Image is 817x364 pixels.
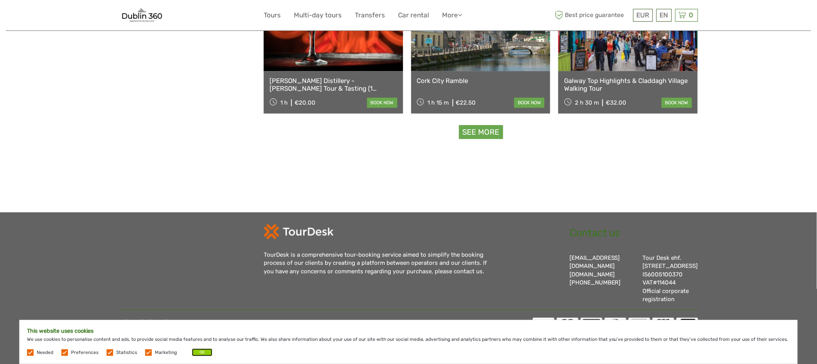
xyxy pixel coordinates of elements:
a: Car rental [398,10,429,21]
div: €32.00 [606,99,626,106]
a: Official corporate registration [643,288,689,303]
p: We're away right now. Please check back later! [11,14,87,20]
span: Best price guarantee [553,9,631,22]
span: 0 [688,11,695,19]
img: 1990-af6ec48c-2773-406f-8790-13425ba4c24c_logo_small.png [119,6,165,25]
span: EUR [637,11,649,19]
a: Tours [264,10,281,21]
a: Transfers [355,10,385,21]
a: See more [459,125,503,139]
span: 1 h 15 m [428,99,449,106]
a: More [442,10,462,21]
p: © [DATE] - [DATE] Tourdesk. All Rights Reserved. [119,318,251,347]
a: [PERSON_NAME] Distillery - [PERSON_NAME] Tour & Tasting (1 whiskey & 1 cocktail) [270,77,397,93]
a: Cork City Ramble [417,77,545,85]
span: 2 h 30 m [575,99,599,106]
h2: Contact us [570,227,698,239]
img: td-logo-white.png [264,224,334,239]
button: OK [192,349,212,356]
div: Tour Desk ehf. [STREET_ADDRESS] IS6005100370 VAT#114044 [643,254,698,304]
div: TourDesk is a comprehensive tour-booking service aimed to simplify the booking process of our cli... [264,251,495,276]
h5: This website uses cookies [27,328,790,334]
div: €22.50 [456,99,476,106]
a: book now [367,98,397,108]
label: Preferences [71,349,98,356]
a: Galway Top Highlights & Claddagh Village Walking Tour [564,77,692,93]
a: [DOMAIN_NAME] [570,271,615,278]
div: €20.00 [295,99,315,106]
button: Open LiveChat chat widget [89,12,98,21]
label: Needed [37,349,53,356]
div: EN [656,9,672,22]
a: book now [514,98,544,108]
img: accepted cards [533,318,698,330]
label: Statistics [116,349,137,356]
a: book now [662,98,692,108]
label: Marketing [155,349,177,356]
a: Multi-day tours [294,10,342,21]
div: We use cookies to personalise content and ads, to provide social media features and to analyse ou... [19,320,798,364]
span: 1 h [280,99,288,106]
div: [EMAIL_ADDRESS][DOMAIN_NAME] [PHONE_NUMBER] [570,254,635,304]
